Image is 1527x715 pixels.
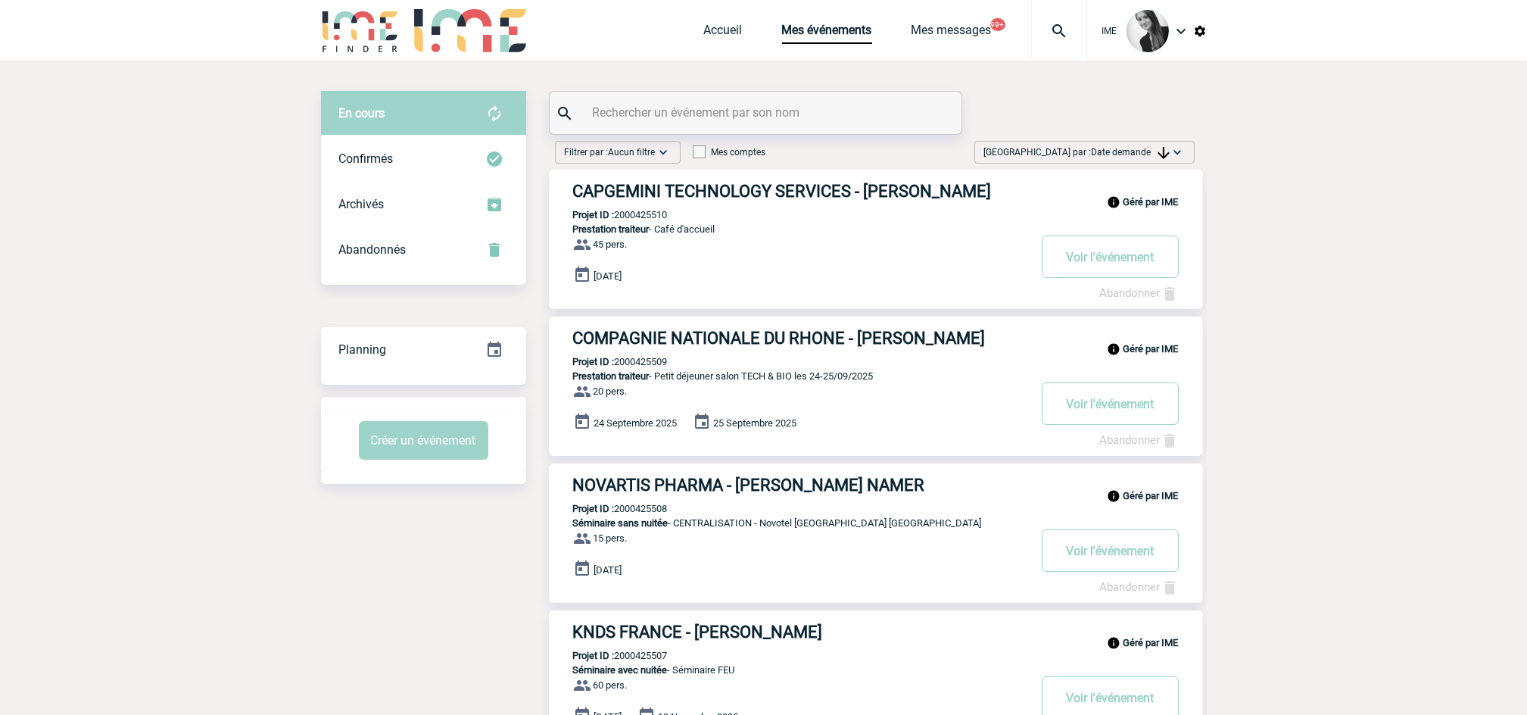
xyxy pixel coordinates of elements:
[1107,489,1120,503] img: info_black_24dp.svg
[656,145,671,160] img: baseline_expand_more_white_24dp-b.png
[1100,286,1179,300] a: Abandonner
[549,356,668,367] p: 2000425509
[1107,195,1120,209] img: info_black_24dp.svg
[1127,10,1169,52] img: 101050-0.jpg
[594,270,622,282] span: [DATE]
[549,182,1203,201] a: CAPGEMINI TECHNOLOGY SERVICES - [PERSON_NAME]
[594,239,628,251] span: 45 pers.
[1042,529,1179,572] button: Voir l'événement
[549,664,1027,676] p: - Séminaire FEU
[573,650,615,661] b: Projet ID :
[1100,433,1179,447] a: Abandonner
[549,623,1203,642] a: KNDS FRANCE - [PERSON_NAME]
[359,421,488,460] button: Créer un événement
[573,209,615,220] b: Projet ID :
[589,101,926,123] input: Rechercher un événement par son nom
[321,326,526,371] a: Planning
[321,91,526,136] div: Retrouvez ici tous vos évènements avant confirmation
[549,650,668,661] p: 2000425507
[1100,580,1179,594] a: Abandonner
[573,476,1027,495] h3: NOVARTIS PHARMA - [PERSON_NAME] NAMER
[573,517,668,529] span: Séminaire sans nuitée
[573,664,668,676] span: Séminaire avec nuitée
[339,197,385,211] span: Archivés
[321,327,526,373] div: Retrouvez ici tous vos événements organisés par date et état d'avancement
[549,223,1027,235] p: - Café d'accueil
[990,18,1005,31] button: 99+
[1123,637,1179,648] b: Géré par IME
[1107,636,1120,650] img: info_black_24dp.svg
[1123,343,1179,354] b: Géré par IME
[594,564,622,576] span: [DATE]
[1042,382,1179,425] button: Voir l'événement
[594,386,628,398] span: 20 pers.
[565,145,656,160] span: Filtrer par :
[573,370,650,382] span: Prestation traiteur
[1102,26,1117,36] span: IME
[1123,490,1179,501] b: Géré par IME
[573,329,1027,348] h3: COMPAGNIE NATIONALE DU RHONE - [PERSON_NAME]
[594,680,628,692] span: 60 pers.
[549,209,668,220] p: 2000425510
[912,23,992,44] a: Mes messages
[549,476,1203,495] a: NOVARTIS PHARMA - [PERSON_NAME] NAMER
[321,9,400,52] img: IME-Finder
[573,503,615,514] b: Projet ID :
[984,145,1170,160] span: [GEOGRAPHIC_DATA] par :
[609,147,656,158] span: Aucun filtre
[339,242,407,257] span: Abandonnés
[1107,342,1120,356] img: info_black_24dp.svg
[573,623,1027,642] h3: KNDS FRANCE - [PERSON_NAME]
[321,182,526,227] div: Retrouvez ici tous les événements que vous avez décidé d'archiver
[339,151,394,166] span: Confirmés
[1092,147,1170,158] span: Date demande
[1123,196,1179,208] b: Géré par IME
[714,417,797,429] span: 25 Septembre 2025
[782,23,872,44] a: Mes événements
[573,223,650,235] span: Prestation traiteur
[549,370,1027,382] p: - Petit déjeuner salon TECH & BIO les 24-25/09/2025
[321,227,526,273] div: Retrouvez ici tous vos événements annulés
[549,503,668,514] p: 2000425508
[1170,145,1185,160] img: baseline_expand_more_white_24dp-b.png
[573,182,1027,201] h3: CAPGEMINI TECHNOLOGY SERVICES - [PERSON_NAME]
[339,342,387,357] span: Planning
[549,517,1027,529] p: - CENTRALISATION - Novotel [GEOGRAPHIC_DATA] [GEOGRAPHIC_DATA]
[594,417,678,429] span: 24 Septembre 2025
[693,147,766,158] label: Mes comptes
[594,533,628,545] span: 15 pers.
[339,106,385,120] span: En cours
[1158,147,1170,159] img: arrow_downward.png
[704,23,743,44] a: Accueil
[1042,236,1179,278] button: Voir l'événement
[549,329,1203,348] a: COMPAGNIE NATIONALE DU RHONE - [PERSON_NAME]
[573,356,615,367] b: Projet ID :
